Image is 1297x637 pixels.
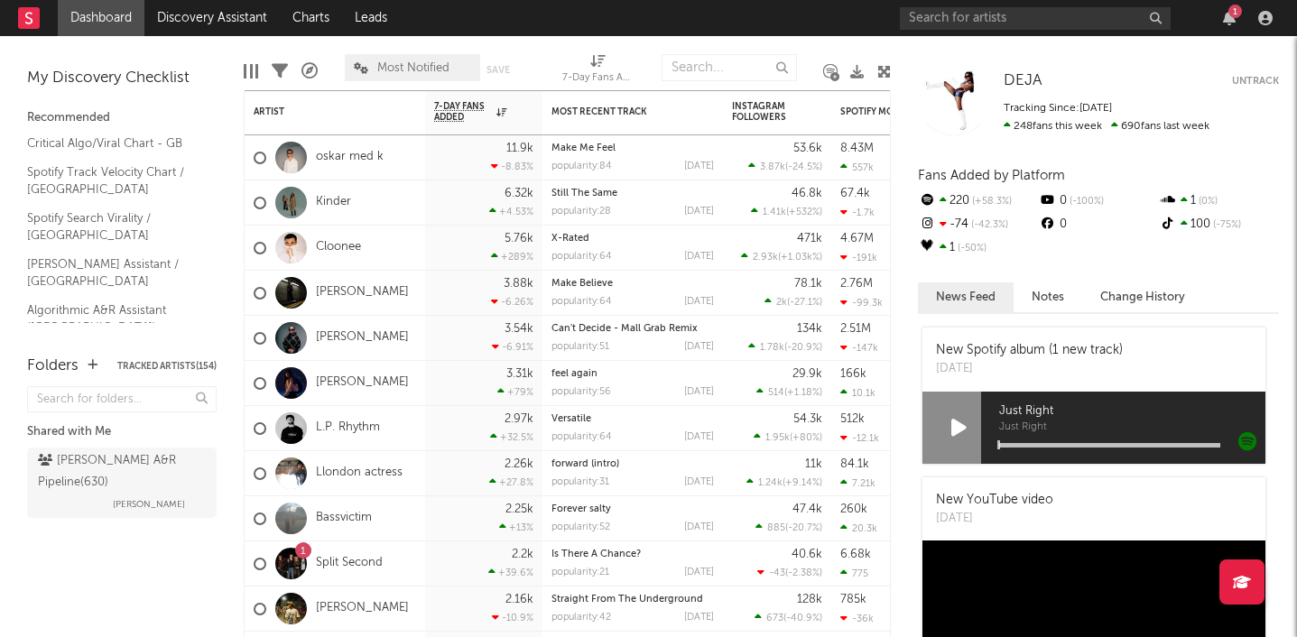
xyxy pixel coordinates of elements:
[551,414,591,424] a: Versatile
[760,343,784,353] span: 1.78k
[840,503,867,515] div: 260k
[792,188,822,199] div: 46.8k
[757,567,822,578] div: ( )
[793,413,822,425] div: 54.3k
[316,195,351,210] a: Kinder
[316,511,372,526] a: Bassvictim
[840,613,874,624] div: -36k
[551,613,611,623] div: popularity: 42
[490,431,533,443] div: +32.5 %
[999,401,1265,422] span: Just Right
[840,106,976,117] div: Spotify Monthly Listeners
[840,323,871,335] div: 2.51M
[760,162,785,172] span: 3.87k
[27,386,217,412] input: Search for folders...
[27,68,217,89] div: My Discovery Checklist
[840,413,865,425] div: 512k
[489,476,533,488] div: +27.8 %
[763,208,786,217] span: 1.41k
[918,169,1065,182] span: Fans Added by Platform
[840,549,871,560] div: 6.68k
[492,612,533,623] div: -10.9 %
[551,297,612,307] div: popularity: 64
[768,388,784,398] span: 514
[684,568,714,577] div: [DATE]
[781,253,820,263] span: +1.03k %
[316,556,383,571] a: Split Second
[776,298,787,308] span: 2k
[732,101,795,123] div: Instagram Followers
[999,422,1265,433] span: Just Right
[506,143,533,154] div: 11.9k
[936,360,1123,378] div: [DATE]
[755,522,822,533] div: ( )
[955,244,987,254] span: -50 %
[790,298,820,308] span: -27.1 %
[840,278,873,290] div: 2.76M
[551,477,609,487] div: popularity: 31
[684,252,714,262] div: [DATE]
[755,612,822,623] div: ( )
[840,162,874,173] div: 557k
[1038,213,1158,236] div: 0
[551,143,714,153] div: Make Me Feel
[1210,220,1241,230] span: -75 %
[562,45,635,97] div: 7-Day Fans Added (7-Day Fans Added)
[1004,121,1209,132] span: 690 fans last week
[316,285,409,300] a: [PERSON_NAME]
[840,143,874,154] div: 8.43M
[27,300,199,337] a: Algorithmic A&R Assistant ([GEOGRAPHIC_DATA])
[434,101,492,123] span: 7-Day Fans Added
[684,342,714,352] div: [DATE]
[301,45,318,97] div: A&R Pipeline
[788,162,820,172] span: -24.5 %
[684,162,714,171] div: [DATE]
[316,330,409,346] a: [PERSON_NAME]
[504,278,533,290] div: 3.88k
[840,568,868,579] div: 775
[792,433,820,443] span: +80 %
[797,323,822,335] div: 134k
[505,458,533,470] div: 2.26k
[497,386,533,398] div: +79 %
[551,189,714,198] div: Still The Same
[1223,11,1236,25] button: 1
[786,614,820,623] span: -40.9 %
[785,478,820,488] span: +9.14 %
[562,68,635,89] div: 7-Day Fans Added (7-Day Fans Added)
[505,413,533,425] div: 2.97k
[551,207,611,217] div: popularity: 28
[27,134,199,153] a: Critical Algo/Viral Chart - GB
[840,387,875,399] div: 10.1k
[488,567,533,578] div: +39.6 %
[787,343,820,353] span: -20.9 %
[748,161,822,172] div: ( )
[551,387,611,397] div: popularity: 56
[751,206,822,217] div: ( )
[936,491,1053,510] div: New YouTube video
[551,432,612,442] div: popularity: 64
[505,503,533,515] div: 2.25k
[551,279,714,289] div: Make Believe
[684,477,714,487] div: [DATE]
[788,568,820,578] span: -2.38 %
[489,206,533,217] div: +4.53 %
[505,594,533,605] div: 2.16k
[918,213,1038,236] div: -74
[551,252,612,262] div: popularity: 64
[918,282,1014,312] button: News Feed
[684,613,714,623] div: [DATE]
[244,45,258,97] div: Edit Columns
[1159,213,1279,236] div: 100
[316,240,361,255] a: Cloonee
[1004,103,1112,114] span: Tracking Since: [DATE]
[27,448,217,518] a: [PERSON_NAME] A&R Pipeline(630)[PERSON_NAME]
[662,54,797,81] input: Search...
[684,522,714,532] div: [DATE]
[316,150,384,165] a: oskar med k
[792,549,822,560] div: 40.6k
[505,323,533,335] div: 3.54k
[936,510,1053,528] div: [DATE]
[551,568,609,577] div: popularity: 21
[113,494,185,515] span: [PERSON_NAME]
